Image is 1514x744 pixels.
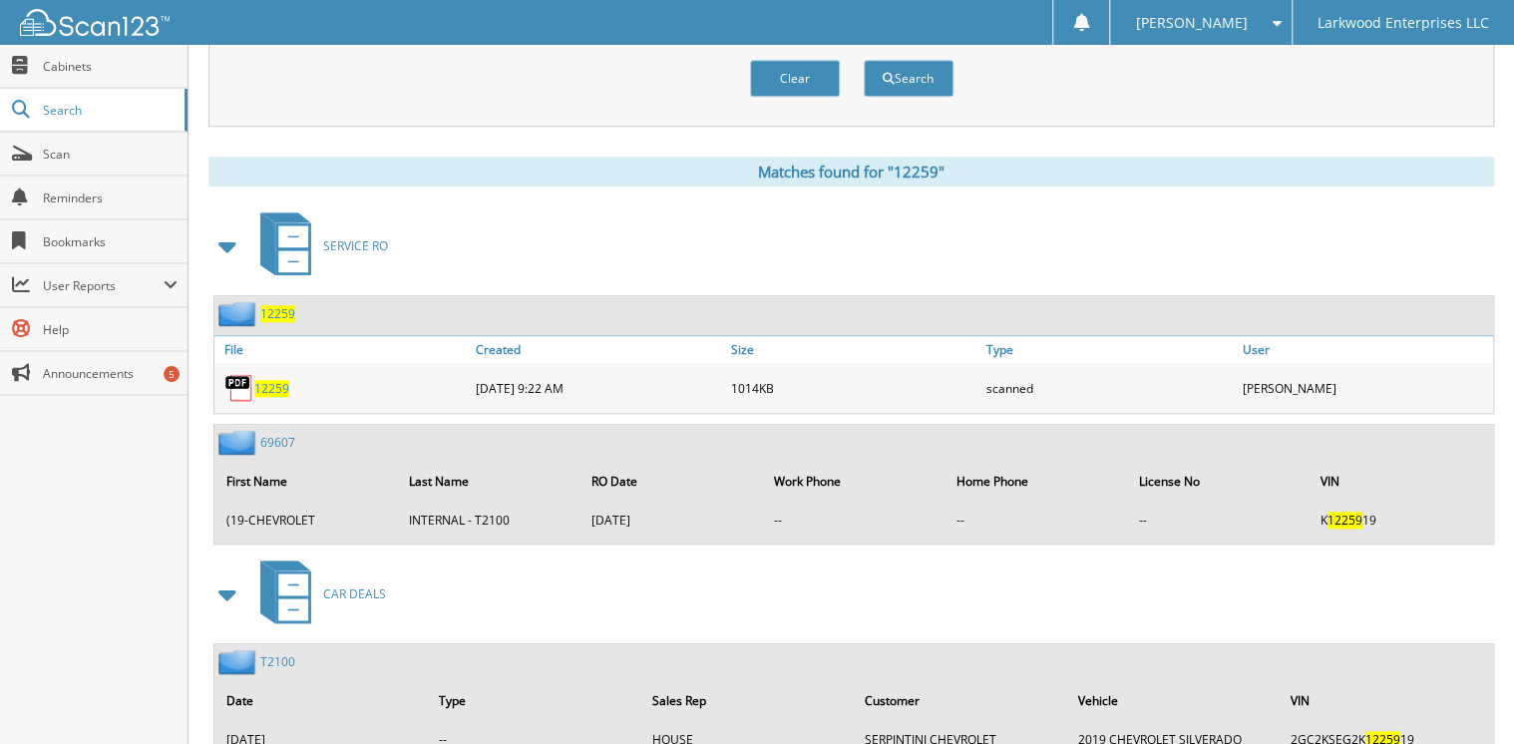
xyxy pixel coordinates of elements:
span: Help [43,321,178,338]
a: CAR DEALS [248,555,386,633]
a: 12259 [260,305,295,322]
span: Reminders [43,189,178,206]
th: First Name [216,461,397,502]
img: PDF.png [224,373,254,403]
th: Type [429,680,639,721]
th: VIN [1311,461,1491,502]
div: [DATE] 9:22 AM [470,368,725,408]
td: -- [1128,504,1309,537]
img: folder2.png [218,649,260,674]
th: Work Phone [764,461,945,502]
th: RO Date [581,461,762,502]
td: -- [946,504,1126,537]
th: Date [216,680,427,721]
span: CAR DEALS [323,585,386,602]
iframe: Chat Widget [1414,648,1514,744]
th: Last Name [399,461,579,502]
td: [DATE] [581,504,762,537]
span: Scan [43,146,178,163]
span: SERVICE RO [323,237,388,254]
span: User Reports [43,277,164,294]
a: User [1238,336,1493,363]
button: Search [864,60,953,97]
span: Larkwood Enterprises LLC [1318,17,1489,29]
img: scan123-logo-white.svg [20,9,170,36]
span: Bookmarks [43,233,178,250]
img: folder2.png [218,301,260,326]
a: 69607 [260,434,295,451]
span: Cabinets [43,58,178,75]
a: 12259 [254,380,289,397]
a: Created [470,336,725,363]
img: folder2.png [218,430,260,455]
a: SERVICE RO [248,206,388,285]
span: [PERSON_NAME] [1135,17,1247,29]
td: (19-CHEVROLET [216,504,397,537]
a: T2100 [260,653,295,670]
th: Home Phone [946,461,1126,502]
th: VIN [1281,680,1491,721]
td: K 19 [1311,504,1491,537]
div: 1014KB [726,368,981,408]
span: 12259 [1327,512,1362,529]
th: Vehicle [1067,680,1278,721]
a: File [214,336,470,363]
a: Size [726,336,981,363]
div: Matches found for "12259" [208,157,1494,186]
th: License No [1128,461,1309,502]
td: INTERNAL - T2100 [399,504,579,537]
button: Clear [750,60,840,97]
td: -- [764,504,945,537]
span: Search [43,102,175,119]
div: 5 [164,366,180,382]
div: [PERSON_NAME] [1238,368,1493,408]
span: Announcements [43,365,178,382]
div: scanned [981,368,1237,408]
a: Type [981,336,1237,363]
th: Sales Rep [642,680,853,721]
th: Customer [855,680,1065,721]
